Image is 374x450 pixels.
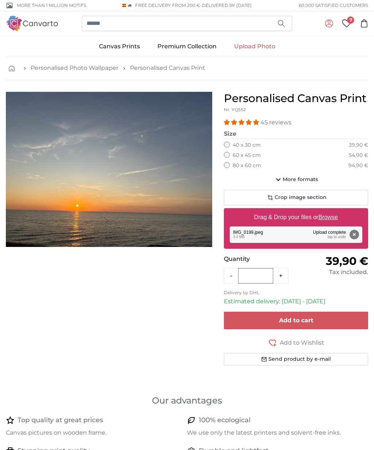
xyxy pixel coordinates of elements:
button: Send product by e-mail [224,353,368,365]
span: 4.93 stars [224,119,260,126]
img: Canvarto [6,16,58,31]
nav: breadcrumbs [6,56,368,80]
a: Canvas Prints [90,37,149,56]
span: Add to cart [279,317,313,324]
label: 80 x 60 cm [233,162,261,169]
button: - [224,269,238,283]
span: More formats [283,176,318,183]
a: Premium Collection [149,37,225,56]
span: Delivered by [DATE] [202,3,252,8]
label: 60 x 45 cm [233,152,261,159]
h3: Our advantages [6,395,368,406]
div: Tax included. [296,268,368,277]
a: Upload Photo [225,37,284,56]
h1: Personalised Canvas Print [224,92,368,105]
button: Crop image section [224,190,368,205]
span: 45 reviews [260,119,291,126]
p: Canvas pictures on wooden frame. [6,428,181,437]
span: Add to Wishlist [280,338,324,347]
label: 40 x 30 cm [233,142,261,149]
button: More formats [224,172,368,187]
span: - [200,3,252,8]
span: 39,90 € [326,254,368,268]
p: Delivery by DHL [224,290,368,296]
div: 39,90 € [349,142,368,149]
p: Quantity [224,255,296,263]
span: 7 [347,16,354,24]
button: Add to Wishlist [224,338,368,347]
span: 60,000 satisfied customers [299,2,368,9]
button: Add to cart [224,312,368,329]
div: 1 of 1 [6,92,212,247]
span: FREE delivery from 200 € [135,3,200,8]
label: Drag & Drop your files or [251,210,341,225]
button: + [273,269,288,283]
img: Spain [122,4,126,7]
span: Nr. YQ552 [224,107,246,112]
div: 94,90 € [348,162,368,169]
legend: Size [224,130,368,139]
h4: Top quality at great prices [18,415,103,425]
img: personalised-canvas-print [6,92,212,247]
p: Estimated delivery: [DATE] - [DATE] [224,297,368,306]
p: We use only the latest printers and solvent-free inks. [187,428,362,437]
span: Crop image section [275,194,327,201]
span: More than 1 million motifs [17,2,86,9]
u: Browse [318,214,338,220]
a: Personalised Photo Wallpaper [31,64,118,72]
div: 54,90 € [349,152,368,159]
a: Personalised Canvas Print [130,64,205,72]
h4: 100% ecological [199,415,251,425]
